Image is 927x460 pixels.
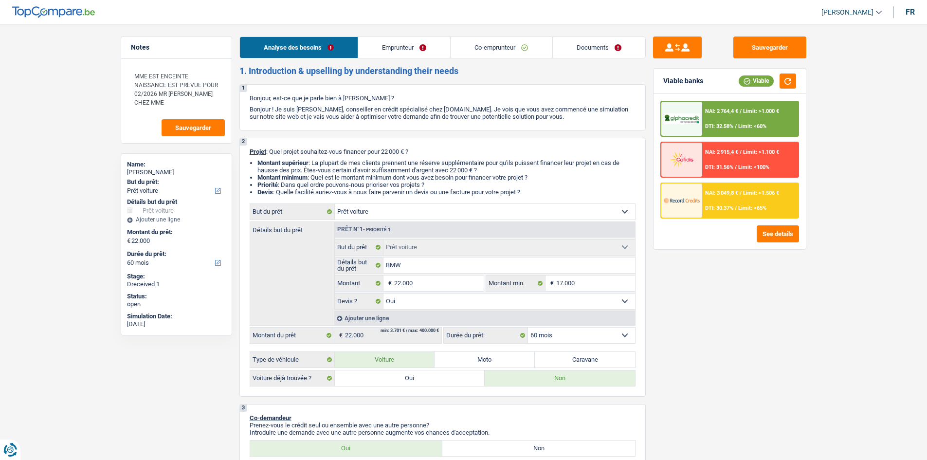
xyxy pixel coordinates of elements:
[127,313,226,320] div: Simulation Date:
[240,138,247,146] div: 2
[743,149,779,155] span: Limit: >1.100 €
[335,258,384,273] label: Détails but du prêt
[664,191,700,209] img: Record Credits
[740,149,742,155] span: /
[451,37,552,58] a: Co-emprunteur
[705,164,733,170] span: DTI: 31.56%
[127,178,224,186] label: But du prêt:
[175,125,211,131] span: Sauvegarder
[250,328,334,343] label: Montant du prêt
[250,422,636,429] p: Prenez-vous le crédit seul ou ensemble avec une autre personne?
[131,43,222,52] h5: Notes
[334,311,635,325] div: Ajouter une ligne
[127,280,226,288] div: Dreceived 1
[545,276,556,291] span: €
[705,123,733,129] span: DTI: 32.58%
[814,4,882,20] a: [PERSON_NAME]
[257,188,273,196] span: Devis
[240,37,358,58] a: Analyse des besoins
[735,123,737,129] span: /
[257,174,308,181] strong: Montant minimum
[250,414,291,422] span: Co-demandeur
[127,320,226,328] div: [DATE]
[335,370,485,386] label: Oui
[738,164,769,170] span: Limit: <100%
[383,276,394,291] span: €
[127,198,226,206] div: Détails but du prêt
[705,108,738,114] span: NAI: 2 764,4 €
[240,85,247,92] div: 1
[705,149,738,155] span: NAI: 2 915,4 €
[664,113,700,125] img: AlphaCredit
[250,441,443,456] label: Oui
[257,174,636,181] li: : Quel est le montant minimum dont vous avez besoin pour financer votre projet ?
[127,273,226,280] div: Stage:
[757,225,799,242] button: See details
[663,77,703,85] div: Viable banks
[127,300,226,308] div: open
[335,239,384,255] label: But du prêt
[335,276,384,291] label: Montant
[335,226,393,233] div: Prêt n°1
[821,8,873,17] span: [PERSON_NAME]
[250,352,335,368] label: Type de véhicule
[740,190,742,196] span: /
[127,228,224,236] label: Montant du prêt:
[250,94,636,102] p: Bonjour, est-ce que je parle bien à [PERSON_NAME] ?
[733,37,806,58] button: Sauvegarder
[739,75,774,86] div: Viable
[735,164,737,170] span: /
[250,148,266,155] span: Projet
[127,161,226,168] div: Name:
[239,66,646,76] h2: 1. Introduction & upselling by understanding their needs
[127,168,226,176] div: [PERSON_NAME]
[257,159,636,174] li: : La plupart de mes clients prennent une réserve supplémentaire pour qu'ils puissent financer leu...
[12,6,95,18] img: TopCompare Logo
[738,205,766,211] span: Limit: <65%
[162,119,225,136] button: Sauvegarder
[250,204,335,220] label: But du prêt
[743,108,779,114] span: Limit: >1.000 €
[127,293,226,300] div: Status:
[127,237,130,245] span: €
[334,328,345,343] span: €
[250,429,636,436] p: Introduire une demande avec une autre personne augmente vos chances d'acceptation.
[335,294,384,309] label: Devis ?
[381,329,439,333] div: min: 3.701 € / max: 400.000 €
[257,188,636,196] li: : Quelle facilité auriez-vous à nous faire parvenir un devis ou une facture pour votre projet ?
[257,159,309,166] strong: Montant supérieur
[442,441,635,456] label: Non
[127,216,226,223] div: Ajouter une ligne
[127,250,224,258] label: Durée du prêt:
[743,190,779,196] span: Limit: >1.506 €
[250,148,636,155] p: : Quel projet souhaitez-vous financer pour 22 000 € ?
[664,150,700,168] img: Cofidis
[486,276,545,291] label: Montant min.
[250,370,335,386] label: Voiture déjà trouvée ?
[435,352,535,368] label: Moto
[738,123,766,129] span: Limit: <60%
[250,222,334,233] label: Détails but du prêt
[335,352,435,368] label: Voiture
[735,205,737,211] span: /
[363,227,391,232] span: - Priorité 1
[553,37,645,58] a: Documents
[485,370,635,386] label: Non
[705,205,733,211] span: DTI: 30.37%
[358,37,450,58] a: Emprunteur
[250,106,636,120] p: Bonjour ! Je suis [PERSON_NAME], conseiller en crédit spécialisé chez [DOMAIN_NAME]. Je vois que ...
[257,181,278,188] strong: Priorité
[906,7,915,17] div: fr
[705,190,738,196] span: NAI: 3 049,8 €
[444,328,528,343] label: Durée du prêt:
[740,108,742,114] span: /
[240,405,247,412] div: 3
[257,181,636,188] li: : Dans quel ordre pouvons-nous prioriser vos projets ?
[535,352,635,368] label: Caravane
